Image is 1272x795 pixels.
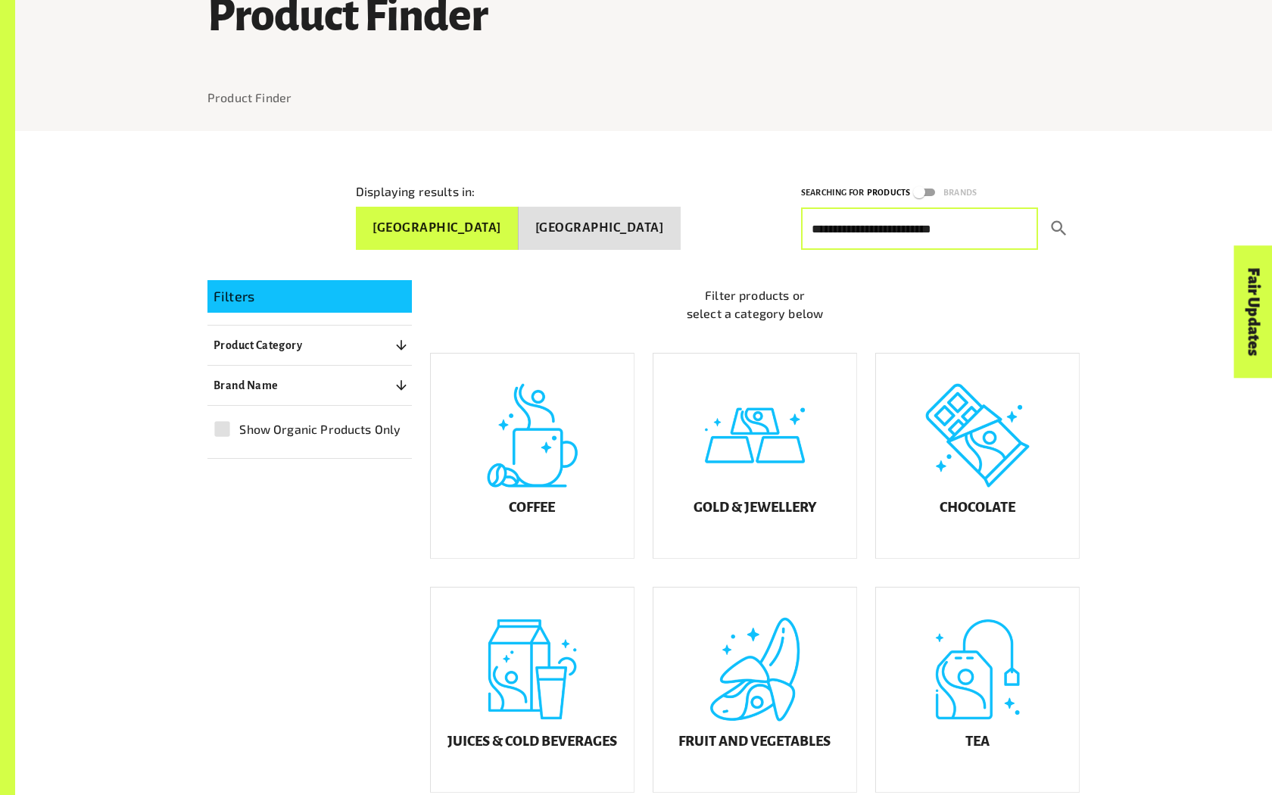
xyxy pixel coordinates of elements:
[943,185,977,200] p: Brands
[430,286,1080,323] p: Filter products or select a category below
[653,587,857,793] a: Fruit and Vegetables
[207,90,291,104] a: Product Finder
[694,500,816,515] h5: Gold & Jewellery
[207,372,412,399] button: Brand Name
[509,500,555,515] h5: Coffee
[430,353,634,559] a: Coffee
[430,587,634,793] a: Juices & Cold Beverages
[239,420,401,438] span: Show Organic Products Only
[214,376,279,394] p: Brand Name
[867,185,910,200] p: Products
[965,734,990,749] h5: Tea
[875,587,1080,793] a: Tea
[801,185,864,200] p: Searching for
[678,734,831,749] h5: Fruit and Vegetables
[653,353,857,559] a: Gold & Jewellery
[519,207,681,250] button: [GEOGRAPHIC_DATA]
[214,286,406,307] p: Filters
[356,207,519,250] button: [GEOGRAPHIC_DATA]
[875,353,1080,559] a: Chocolate
[447,734,617,749] h5: Juices & Cold Beverages
[940,500,1015,515] h5: Chocolate
[214,336,302,354] p: Product Category
[356,182,475,201] p: Displaying results in:
[207,332,412,359] button: Product Category
[207,89,1080,107] nav: breadcrumb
